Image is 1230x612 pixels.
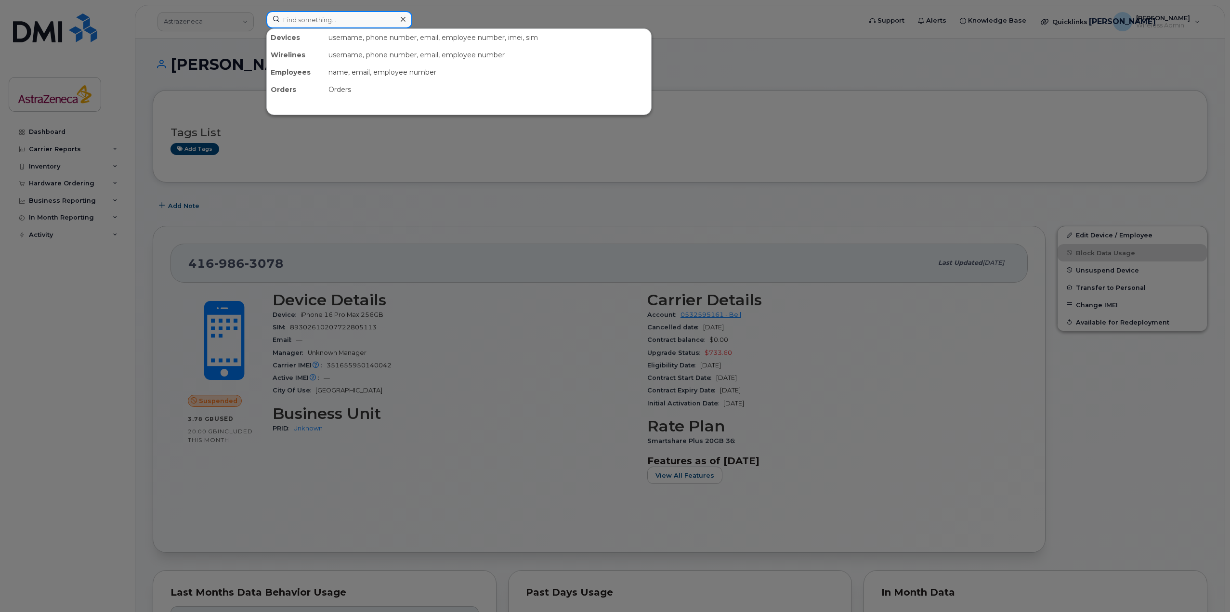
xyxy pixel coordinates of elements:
[325,81,651,98] div: Orders
[267,64,325,81] div: Employees
[267,29,325,46] div: Devices
[267,46,325,64] div: Wirelines
[325,29,651,46] div: username, phone number, email, employee number, imei, sim
[267,81,325,98] div: Orders
[325,64,651,81] div: name, email, employee number
[325,46,651,64] div: username, phone number, email, employee number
